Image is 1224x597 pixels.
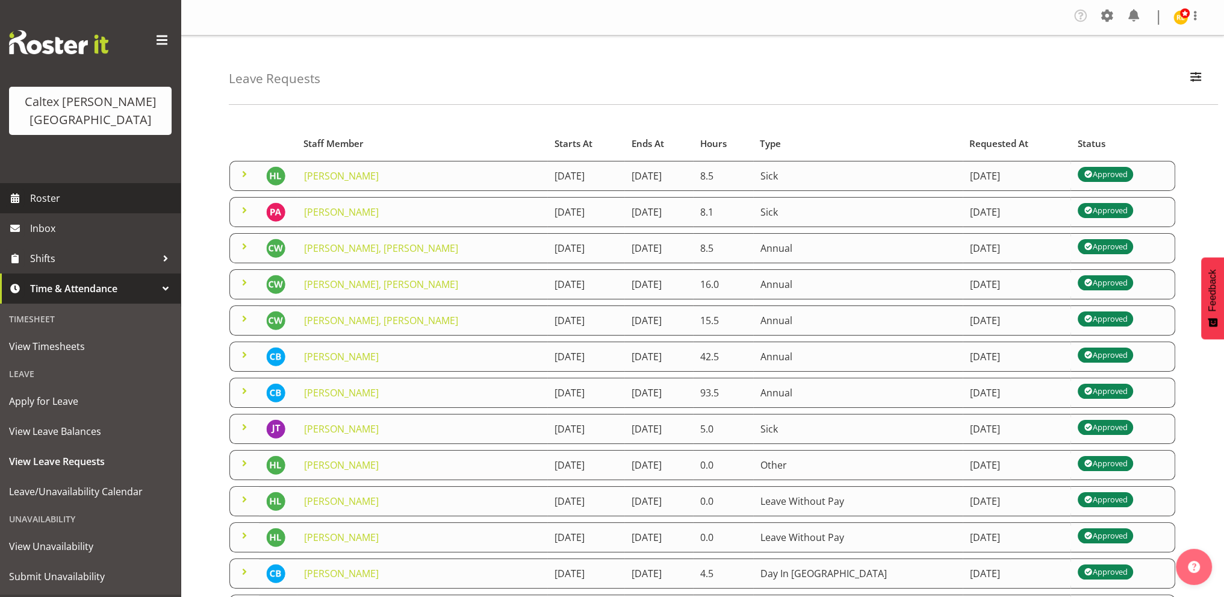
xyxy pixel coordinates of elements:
a: [PERSON_NAME] [304,567,379,580]
span: Time & Attendance [30,280,157,298]
td: Sick [753,197,963,227]
img: hayden-lewis10958.jpg [266,528,285,547]
td: [DATE] [547,522,624,552]
a: [PERSON_NAME] [304,495,379,508]
div: Approved [1084,311,1127,326]
td: 8.5 [693,233,753,263]
td: [DATE] [624,558,693,589]
div: Ends At [631,137,686,151]
td: [DATE] [624,161,693,191]
a: Leave/Unavailability Calendar [3,477,178,507]
td: 8.1 [693,197,753,227]
td: 5.0 [693,414,753,444]
div: Staff Member [303,137,541,151]
div: Approved [1084,167,1127,181]
span: Apply for Leave [9,392,172,410]
div: Approved [1084,239,1127,254]
a: [PERSON_NAME] [304,531,379,544]
a: View Leave Requests [3,446,178,477]
img: connor-wasley10956.jpg [266,311,285,330]
button: Filter Employees [1183,66,1208,92]
td: [DATE] [624,378,693,408]
a: View Unavailability [3,531,178,561]
span: View Unavailability [9,537,172,555]
td: Annual [753,342,963,372]
img: hayden-lewis10958.jpg [266,492,285,511]
a: [PERSON_NAME], [PERSON_NAME] [304,278,458,291]
a: Apply for Leave [3,386,178,416]
img: john-clywdd-tredrea11377.jpg [266,419,285,439]
div: Timesheet [3,307,178,331]
div: Hours [700,137,747,151]
td: [DATE] [963,450,1071,480]
td: [DATE] [624,305,693,336]
div: Type [760,137,955,151]
td: Annual [753,233,963,263]
div: Approved [1084,564,1127,579]
div: Status [1078,137,1169,151]
img: help-xxl-2.png [1188,561,1200,573]
a: [PERSON_NAME], [PERSON_NAME] [304,314,458,327]
td: Leave Without Pay [753,486,963,516]
td: Annual [753,305,963,336]
td: [DATE] [624,522,693,552]
div: Approved [1084,203,1127,217]
img: hayden-lewis10958.jpg [266,166,285,186]
td: 42.5 [693,342,753,372]
a: [PERSON_NAME] [304,386,379,399]
td: [DATE] [547,558,624,589]
td: [DATE] [547,233,624,263]
button: Feedback - Show survey [1201,257,1224,339]
div: Approved [1084,456,1127,470]
td: Leave Without Pay [753,522,963,552]
td: [DATE] [963,161,1071,191]
td: 93.5 [693,378,753,408]
span: View Timesheets [9,337,172,355]
td: Day In [GEOGRAPHIC_DATA] [753,558,963,589]
span: View Leave Requests [9,452,172,470]
h4: Leave Requests [229,72,320,86]
div: Approved [1084,384,1127,398]
a: Submit Unavailability [3,561,178,592]
span: Submit Unavailability [9,567,172,586]
td: Annual [753,269,963,299]
td: 16.0 [693,269,753,299]
span: Shifts [30,249,157,267]
td: [DATE] [963,486,1071,516]
td: [DATE] [547,269,624,299]
td: [DATE] [547,450,624,480]
td: [DATE] [963,233,1071,263]
td: [DATE] [624,269,693,299]
a: [PERSON_NAME] [304,458,379,472]
img: christopher-bullock10955.jpg [266,347,285,366]
td: [DATE] [547,414,624,444]
td: 8.5 [693,161,753,191]
td: [DATE] [624,486,693,516]
td: [DATE] [624,233,693,263]
td: 0.0 [693,486,753,516]
td: [DATE] [547,305,624,336]
div: Unavailability [3,507,178,531]
td: [DATE] [624,414,693,444]
td: Sick [753,161,963,191]
td: [DATE] [547,161,624,191]
a: [PERSON_NAME] [304,350,379,363]
img: reece-lewis10949.jpg [1173,10,1188,25]
div: Approved [1084,275,1127,290]
div: Leave [3,361,178,386]
td: [DATE] [963,197,1071,227]
span: View Leave Balances [9,422,172,440]
span: Roster [30,189,175,207]
td: 15.5 [693,305,753,336]
td: [DATE] [624,342,693,372]
img: peter-atherton11592.jpg [266,202,285,222]
a: [PERSON_NAME] [304,422,379,436]
td: [DATE] [547,378,624,408]
td: [DATE] [963,305,1071,336]
span: Leave/Unavailability Calendar [9,483,172,501]
div: Approved [1084,492,1127,507]
div: Approved [1084,528,1127,543]
span: Feedback [1207,269,1218,311]
a: [PERSON_NAME], [PERSON_NAME] [304,242,458,255]
img: hayden-lewis10958.jpg [266,455,285,475]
